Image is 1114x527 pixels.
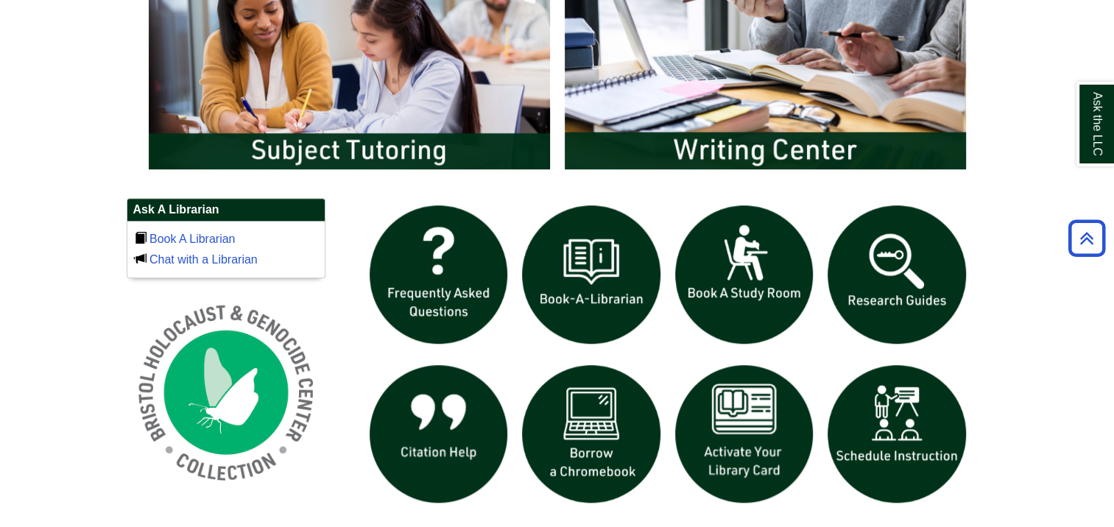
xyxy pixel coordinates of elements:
a: Chat with a Librarian [149,253,258,266]
img: Holocaust and Genocide Collection [127,293,325,492]
img: Research Guides icon links to research guides web page [820,198,973,351]
a: Back to Top [1063,228,1110,248]
div: slideshow [362,198,973,517]
img: activate Library Card icon links to form to activate student ID into library card [668,358,821,511]
img: book a study room icon links to book a study room web page [668,198,821,351]
img: citation help icon links to citation help guide page [362,358,515,511]
h2: Ask A Librarian [127,199,325,222]
img: For faculty. Schedule Library Instruction icon links to form. [820,358,973,511]
img: Book a Librarian icon links to book a librarian web page [515,198,668,351]
a: Book A Librarian [149,233,236,245]
img: frequently asked questions [362,198,515,351]
img: Borrow a chromebook icon links to the borrow a chromebook web page [515,358,668,511]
